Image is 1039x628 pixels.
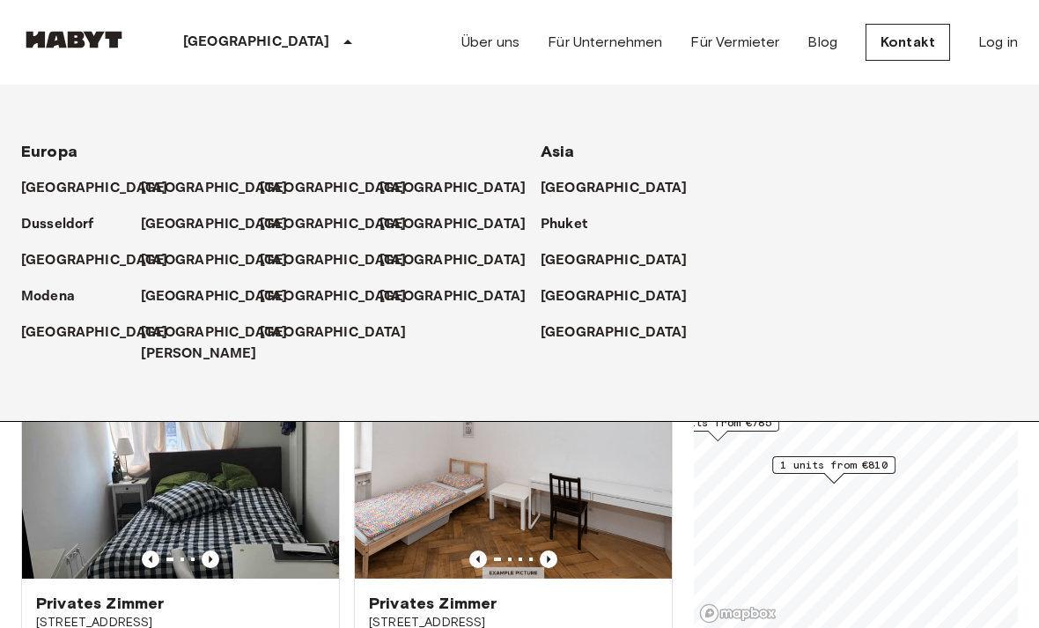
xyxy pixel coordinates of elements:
p: Dusseldorf [21,214,94,235]
img: Marketing picture of unit DE-02-026-02M [355,367,672,579]
img: Marketing picture of unit DE-02-011-002-03HF [22,367,339,579]
button: Previous image [202,550,219,568]
p: [GEOGRAPHIC_DATA] [260,214,407,235]
p: [GEOGRAPHIC_DATA] [141,286,288,307]
p: [GEOGRAPHIC_DATA] [541,286,688,307]
p: [GEOGRAPHIC_DATA] [541,178,688,199]
a: Kontakt [866,24,950,61]
a: Über uns [461,32,519,53]
a: [GEOGRAPHIC_DATA] [260,214,424,235]
a: [GEOGRAPHIC_DATA] [379,250,544,271]
img: Habyt [21,31,127,48]
p: [GEOGRAPHIC_DATA] [541,250,688,271]
p: [GEOGRAPHIC_DATA] [260,322,407,344]
a: [GEOGRAPHIC_DATA][PERSON_NAME] [141,322,306,365]
a: [GEOGRAPHIC_DATA] [541,322,705,344]
button: Previous image [469,550,487,568]
span: Privates Zimmer [36,593,164,614]
p: Phuket [541,214,587,235]
p: [GEOGRAPHIC_DATA] [183,32,330,53]
a: [GEOGRAPHIC_DATA] [541,250,705,271]
div: Map marker [772,456,895,484]
p: [GEOGRAPHIC_DATA] [141,214,288,235]
button: Previous image [540,550,557,568]
a: Phuket [541,214,605,235]
a: [GEOGRAPHIC_DATA] [21,322,186,344]
a: [GEOGRAPHIC_DATA] [21,250,186,271]
a: Mapbox logo [699,603,777,624]
a: [GEOGRAPHIC_DATA] [260,250,424,271]
p: [GEOGRAPHIC_DATA] [141,178,288,199]
p: [GEOGRAPHIC_DATA] [541,322,688,344]
p: [GEOGRAPHIC_DATA] [379,178,527,199]
a: [GEOGRAPHIC_DATA] [379,286,544,307]
span: 1 units from €785 [664,415,771,431]
p: [GEOGRAPHIC_DATA] [379,214,527,235]
a: [GEOGRAPHIC_DATA] [260,178,424,199]
p: [GEOGRAPHIC_DATA] [260,178,407,199]
p: [GEOGRAPHIC_DATA] [21,178,168,199]
a: [GEOGRAPHIC_DATA] [260,286,424,307]
p: [GEOGRAPHIC_DATA] [21,322,168,344]
a: Blog [807,32,837,53]
a: [GEOGRAPHIC_DATA] [21,178,186,199]
a: [GEOGRAPHIC_DATA] [141,178,306,199]
p: [GEOGRAPHIC_DATA] [260,286,407,307]
button: Previous image [142,550,159,568]
a: [GEOGRAPHIC_DATA] [541,178,705,199]
a: [GEOGRAPHIC_DATA] [379,214,544,235]
a: [GEOGRAPHIC_DATA] [141,286,306,307]
p: Modena [21,286,75,307]
span: 1 units from €810 [780,457,888,473]
div: Map marker [656,414,779,441]
p: [GEOGRAPHIC_DATA] [379,286,527,307]
a: Log in [978,32,1018,53]
a: [GEOGRAPHIC_DATA] [379,178,544,199]
p: [GEOGRAPHIC_DATA][PERSON_NAME] [141,322,288,365]
span: Privates Zimmer [369,593,497,614]
a: Dusseldorf [21,214,112,235]
span: Europa [21,142,77,161]
p: [GEOGRAPHIC_DATA] [260,250,407,271]
a: [GEOGRAPHIC_DATA] [141,250,306,271]
a: [GEOGRAPHIC_DATA] [260,322,424,344]
p: [GEOGRAPHIC_DATA] [141,250,288,271]
a: Modena [21,286,92,307]
a: [GEOGRAPHIC_DATA] [541,286,705,307]
a: [GEOGRAPHIC_DATA] [141,214,306,235]
a: Für Unternehmen [548,32,662,53]
span: Asia [541,142,575,161]
p: [GEOGRAPHIC_DATA] [21,250,168,271]
p: [GEOGRAPHIC_DATA] [379,250,527,271]
a: Für Vermieter [690,32,779,53]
